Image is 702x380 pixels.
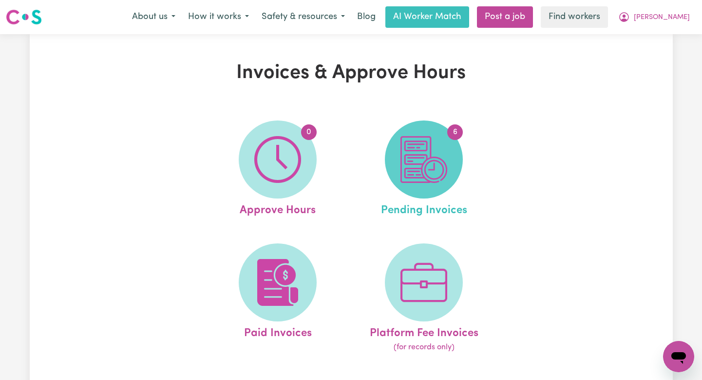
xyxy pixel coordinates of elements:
[255,7,351,27] button: Safety & resources
[208,120,348,219] a: Approve Hours
[612,7,696,27] button: My Account
[541,6,608,28] a: Find workers
[477,6,533,28] a: Post a job
[354,243,494,354] a: Platform Fee Invoices(for records only)
[208,243,348,354] a: Paid Invoices
[6,6,42,28] a: Careseekers logo
[240,199,316,219] span: Approve Hours
[663,341,694,372] iframe: Button to launch messaging window
[447,124,463,140] span: 6
[634,12,690,23] span: [PERSON_NAME]
[301,124,317,140] span: 0
[351,6,381,28] a: Blog
[385,6,469,28] a: AI Worker Match
[143,61,560,85] h1: Invoices & Approve Hours
[370,321,478,342] span: Platform Fee Invoices
[126,7,182,27] button: About us
[244,321,312,342] span: Paid Invoices
[394,341,455,353] span: (for records only)
[381,199,467,219] span: Pending Invoices
[354,120,494,219] a: Pending Invoices
[182,7,255,27] button: How it works
[6,8,42,26] img: Careseekers logo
